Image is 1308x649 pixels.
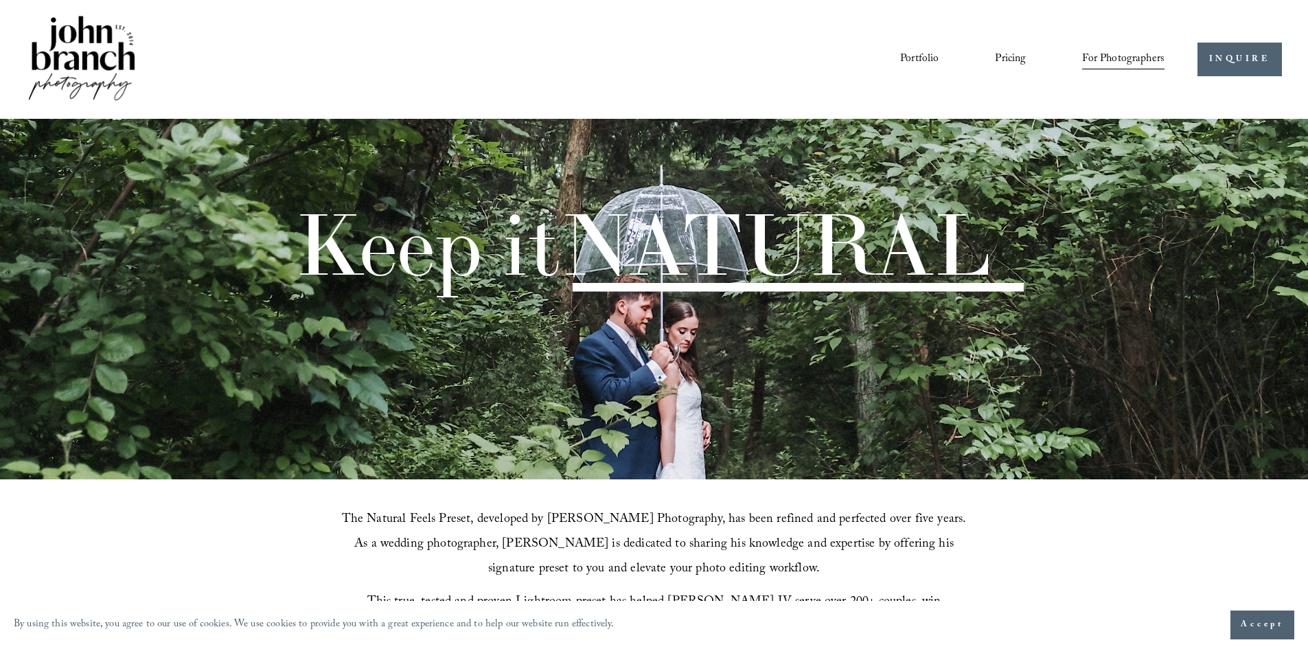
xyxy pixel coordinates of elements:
span: NATURAL [560,190,991,298]
span: For Photographers [1082,49,1164,70]
span: The Natural Feels Preset, developed by [PERSON_NAME] Photography, has been refined and perfected ... [342,510,970,580]
span: Accept [1241,618,1284,632]
a: folder dropdown [1082,47,1164,71]
button: Accept [1230,611,1294,639]
a: INQUIRE [1197,43,1282,76]
a: Pricing [995,47,1026,71]
h1: Keep it [295,202,991,288]
a: Portfolio [900,47,939,71]
p: By using this website, you agree to our use of cookies. We use cookies to provide you with a grea... [14,615,615,635]
span: This true, tested and proven Lightroom preset has helped [PERSON_NAME] IV serve over 200+ couples... [343,592,945,638]
img: John Branch IV Photography [26,13,137,106]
